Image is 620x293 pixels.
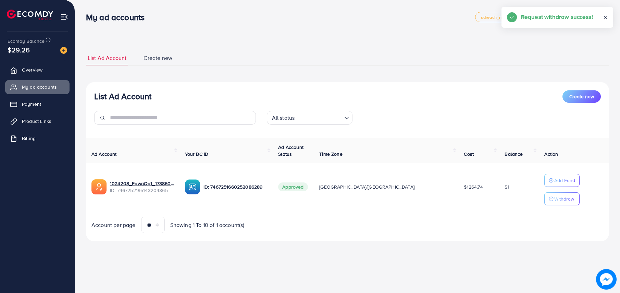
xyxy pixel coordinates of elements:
[481,15,527,20] span: adreach_new_package
[554,176,575,184] p: Add Fund
[596,269,617,290] img: image
[544,151,558,157] span: Action
[170,221,245,229] span: Showing 1 To 10 of 1 account(s)
[319,151,342,157] span: Time Zone
[22,84,57,90] span: My ad accounts
[7,10,53,20] img: logo
[8,45,30,55] span: $29.26
[110,187,174,194] span: ID: 7467252195143204865
[8,38,45,44] span: Ecomdy Balance
[278,144,303,157] span: Ad Account Status
[91,221,136,229] span: Account per page
[297,112,341,123] input: Search for option
[185,179,200,194] img: ic-ba-acc.ded83a64.svg
[562,90,601,103] button: Create new
[22,135,36,142] span: Billing
[60,47,67,54] img: image
[475,12,533,22] a: adreach_new_package
[271,113,296,123] span: All status
[464,151,474,157] span: Cost
[319,183,414,190] span: [GEOGRAPHIC_DATA]/[GEOGRAPHIC_DATA]
[203,183,268,191] p: ID: 7467251660252086289
[278,182,308,191] span: Approved
[554,195,574,203] p: Withdraw
[5,114,70,128] a: Product Links
[22,118,51,125] span: Product Links
[185,151,209,157] span: Your BC ID
[544,174,580,187] button: Add Fund
[521,12,593,21] h5: Request withdraw success!
[505,183,509,190] span: $1
[464,183,483,190] span: $1264.74
[94,91,151,101] h3: List Ad Account
[569,93,594,100] span: Create new
[5,80,70,94] a: My ad accounts
[5,131,70,145] a: Billing
[144,54,172,62] span: Create new
[505,151,523,157] span: Balance
[5,97,70,111] a: Payment
[86,12,150,22] h3: My ad accounts
[91,179,107,194] img: ic-ads-acc.e4c84228.svg
[267,111,352,125] div: Search for option
[88,54,126,62] span: List Ad Account
[110,180,174,187] a: 1024208_FawaQa1_1738605147168
[5,63,70,77] a: Overview
[22,101,41,107] span: Payment
[22,66,42,73] span: Overview
[544,192,580,205] button: Withdraw
[91,151,117,157] span: Ad Account
[110,180,174,194] div: <span class='underline'>1024208_FawaQa1_1738605147168</span></br>7467252195143204865
[60,13,68,21] img: menu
